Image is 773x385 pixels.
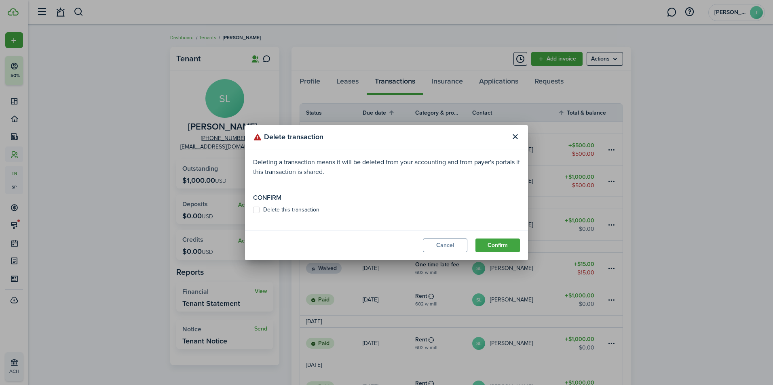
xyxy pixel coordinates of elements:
button: Confirm [475,239,520,252]
p: Confirm [253,193,520,203]
label: Delete this transaction [253,207,319,213]
button: Cancel [423,239,467,252]
button: Close modal [508,130,522,144]
p: Deleting a transaction means it will be deleted from your accounting and from payer's portals if ... [253,157,520,177]
modal-title: Delete transaction [253,129,506,145]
